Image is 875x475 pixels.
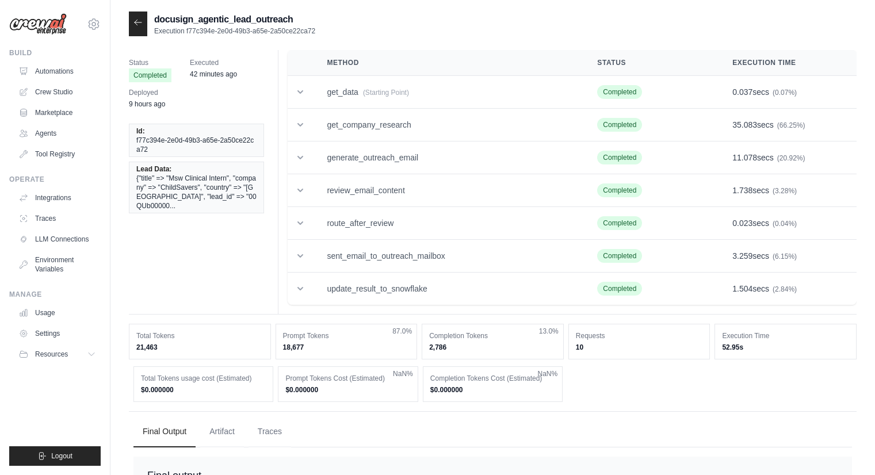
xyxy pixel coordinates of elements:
button: Artifact [200,416,244,447]
a: Usage [14,304,101,322]
th: Execution Time [719,50,857,76]
span: 1.738 [732,186,752,195]
span: (3.28%) [773,187,797,195]
span: 11.078 [732,153,757,162]
span: Id: [136,127,145,136]
dd: $0.000000 [285,385,410,394]
span: Logout [51,451,72,461]
td: route_after_review [313,207,583,240]
span: NaN% [393,369,413,378]
dt: Prompt Tokens Cost (Estimated) [285,374,410,383]
span: 0.037 [732,87,752,97]
td: update_result_to_snowflake [313,273,583,305]
button: Final Output [133,416,196,447]
span: Lead Data: [136,164,171,174]
time: August 18, 2025 at 00:18 PDT [129,100,165,108]
a: Integrations [14,189,101,207]
span: Completed [597,85,642,99]
dd: $0.000000 [430,385,555,394]
dt: Completion Tokens [429,331,556,340]
td: secs [719,273,857,305]
dt: Requests [576,331,703,340]
a: Crew Studio [14,83,101,101]
td: sent_email_to_outreach_mailbox [313,240,583,273]
th: Status [583,50,719,76]
div: Operate [9,175,101,184]
span: NaN% [538,369,558,378]
td: review_email_content [313,174,583,207]
td: secs [719,109,857,141]
span: (20.92%) [777,154,805,162]
span: Status [129,57,171,68]
time: August 18, 2025 at 09:03 PDT [190,70,237,78]
div: Manage [9,290,101,299]
span: 1.504 [732,284,752,293]
a: Settings [14,324,101,343]
dt: Completion Tokens Cost (Estimated) [430,374,555,383]
span: (Starting Point) [363,89,409,97]
span: f77c394e-2e0d-49b3-a65e-2a50ce22ca72 [136,136,257,154]
td: get_company_research [313,109,583,141]
dd: 52.95s [722,343,849,352]
span: Deployed [129,87,165,98]
td: secs [719,240,857,273]
span: {"title" => "Msw Clinical Intern", "company" => "ChildSavers", "country" => "[GEOGRAPHIC_DATA]", ... [136,174,257,210]
td: secs [719,207,857,240]
button: Resources [14,345,101,363]
span: Completed [597,151,642,164]
span: (0.04%) [773,220,797,228]
dd: 10 [576,343,703,352]
a: Automations [14,62,101,81]
span: (66.25%) [777,121,805,129]
dd: 21,463 [136,343,263,352]
a: Agents [14,124,101,143]
span: 87.0% [392,327,412,336]
a: Environment Variables [14,251,101,278]
td: generate_outreach_email [313,141,583,174]
span: Completed [597,183,642,197]
td: secs [719,141,857,174]
dd: 18,677 [283,343,410,352]
span: (0.07%) [773,89,797,97]
td: get_data [313,76,583,109]
dt: Total Tokens [136,331,263,340]
span: Completed [597,282,642,296]
span: (6.15%) [773,252,797,261]
button: Traces [249,416,291,447]
p: Execution f77c394e-2e0d-49b3-a65e-2a50ce22ca72 [154,26,315,36]
span: (2.84%) [773,285,797,293]
a: LLM Connections [14,230,101,248]
h2: docusign_agentic_lead_outreach [154,13,315,26]
a: Marketplace [14,104,101,122]
dd: $0.000000 [141,385,266,394]
dt: Prompt Tokens [283,331,410,340]
dt: Execution Time [722,331,849,340]
span: Resources [35,350,68,359]
span: Completed [597,249,642,263]
span: 35.083 [732,120,757,129]
span: Completed [129,68,171,82]
div: Build [9,48,101,58]
a: Traces [14,209,101,228]
td: secs [719,174,857,207]
span: Completed [597,216,642,230]
span: 13.0% [539,327,559,336]
span: Completed [597,118,642,132]
button: Logout [9,446,101,466]
img: Logo [9,13,67,35]
a: Tool Registry [14,145,101,163]
dt: Total Tokens usage cost (Estimated) [141,374,266,383]
td: secs [719,76,857,109]
span: Executed [190,57,237,68]
dd: 2,786 [429,343,556,352]
span: 0.023 [732,219,752,228]
th: Method [313,50,583,76]
span: 3.259 [732,251,752,261]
